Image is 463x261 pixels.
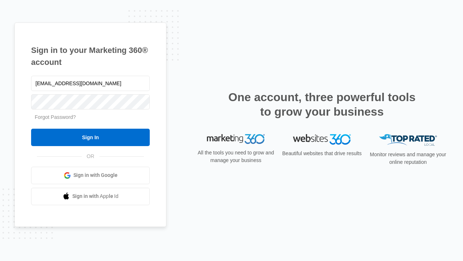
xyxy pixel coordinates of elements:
[31,76,150,91] input: Email
[31,167,150,184] a: Sign in with Google
[35,114,76,120] a: Forgot Password?
[82,153,99,160] span: OR
[379,134,437,146] img: Top Rated Local
[31,129,150,146] input: Sign In
[226,90,418,119] h2: One account, three powerful tools to grow your business
[281,150,362,157] p: Beautiful websites that drive results
[207,134,265,144] img: Marketing 360
[73,171,118,179] span: Sign in with Google
[195,149,276,164] p: All the tools you need to grow and manage your business
[31,44,150,68] h1: Sign in to your Marketing 360® account
[31,188,150,205] a: Sign in with Apple Id
[368,151,449,166] p: Monitor reviews and manage your online reputation
[293,134,351,145] img: Websites 360
[72,192,119,200] span: Sign in with Apple Id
